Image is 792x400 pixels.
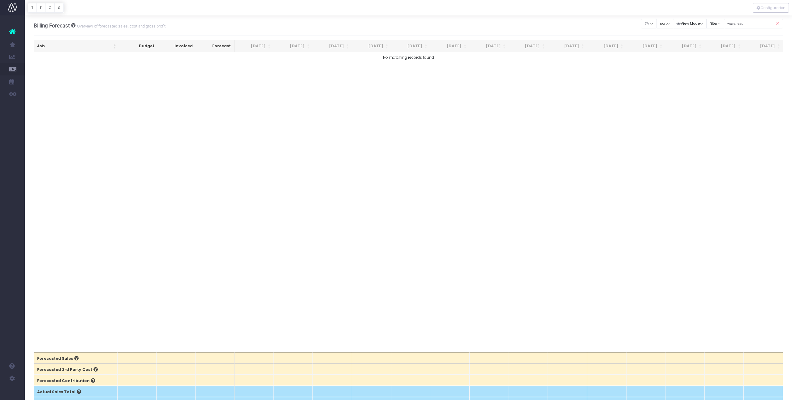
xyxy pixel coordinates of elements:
[8,388,17,397] img: images/default_profile_image.png
[753,3,789,13] button: Configuration
[34,386,118,397] th: Actual Sales Total
[724,19,783,28] input: Search...
[54,3,64,13] button: S
[37,356,79,361] span: Forecasted Sales
[509,40,548,52] th: Mar 26: activate to sort column ascending
[34,23,70,29] span: Billing Forecast
[470,40,509,52] th: Feb 26: activate to sort column ascending
[744,40,783,52] th: Sep 26: activate to sort column ascending
[391,40,431,52] th: Dec 25: activate to sort column ascending
[75,23,166,29] small: Overview of forecasted sales, cost and gross profit
[656,19,673,28] button: sort
[313,40,352,52] th: Oct 25: activate to sort column ascending
[34,375,118,386] th: Forecasted Contribution
[235,40,274,52] th: Aug 25: activate to sort column ascending
[673,19,707,28] button: View Mode
[45,3,55,13] button: C
[34,364,118,375] th: Forecasted 3rd Party Cost
[548,40,587,52] th: Apr 26: activate to sort column ascending
[274,40,313,52] th: Sep 25: activate to sort column ascending
[28,3,64,13] div: Vertical button group
[157,40,196,52] th: Invoiced
[119,40,157,52] th: Budget
[665,40,705,52] th: Jul 26: activate to sort column ascending
[705,40,744,52] th: Aug 26: activate to sort column ascending
[753,3,789,13] div: Vertical button group
[34,40,119,52] th: Job: activate to sort column ascending
[196,40,235,52] th: Forecast
[706,19,724,28] button: filter
[34,52,783,63] td: No matching records found
[626,40,666,52] th: Jun 26: activate to sort column ascending
[587,40,626,52] th: May 26: activate to sort column ascending
[430,40,470,52] th: Jan 26: activate to sort column ascending
[352,40,391,52] th: Nov 25: activate to sort column ascending
[37,3,45,13] button: F
[28,3,37,13] button: T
